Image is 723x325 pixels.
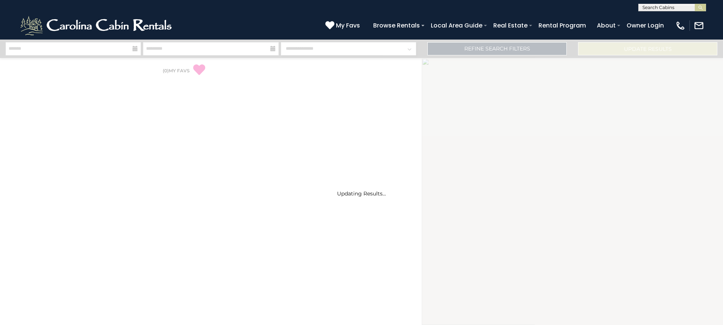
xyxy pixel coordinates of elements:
img: phone-regular-white.png [675,20,686,31]
img: White-1-2.png [19,14,175,37]
a: Owner Login [623,19,668,32]
a: Local Area Guide [427,19,486,32]
a: Real Estate [490,19,531,32]
a: About [593,19,619,32]
img: mail-regular-white.png [694,20,704,31]
a: Browse Rentals [369,19,424,32]
a: My Favs [325,21,362,31]
span: My Favs [336,21,360,30]
a: Rental Program [535,19,590,32]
